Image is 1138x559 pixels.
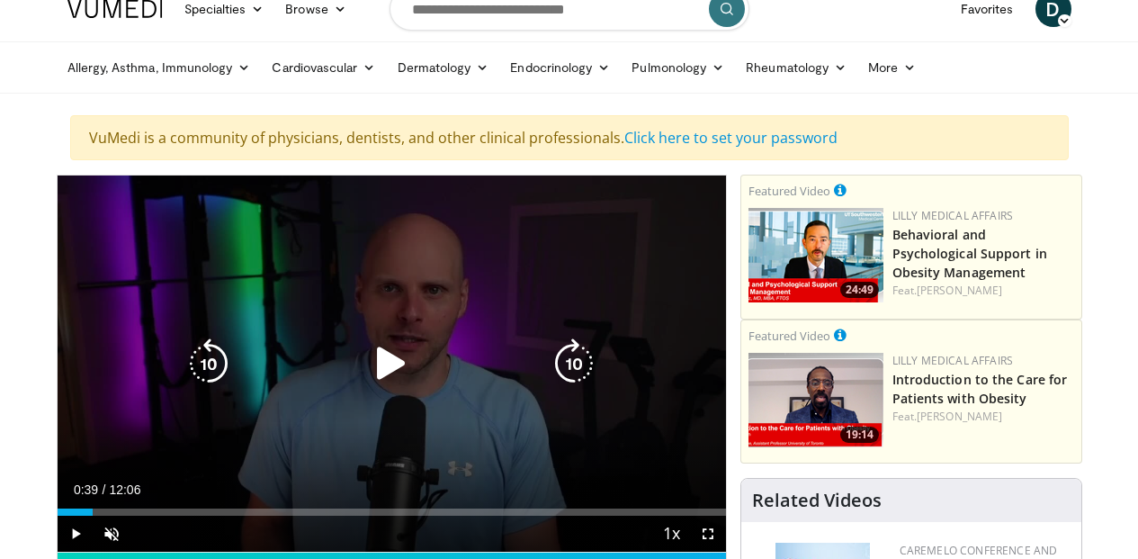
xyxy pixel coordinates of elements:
a: Behavioral and Psychological Support in Obesity Management [892,226,1047,281]
a: [PERSON_NAME] [917,409,1002,424]
a: Endocrinology [499,50,621,86]
button: Play [58,516,94,552]
a: Click here to set your password [624,128,838,148]
a: Rheumatology [735,50,857,86]
button: Fullscreen [690,516,726,552]
a: Lilly Medical Affairs [892,353,1014,368]
a: Lilly Medical Affairs [892,208,1014,223]
div: Feat. [892,409,1074,425]
video-js: Video Player [58,176,726,553]
span: / [103,482,106,497]
a: Dermatology [387,50,500,86]
a: 19:14 [748,353,883,447]
a: 24:49 [748,208,883,302]
div: Progress Bar [58,509,726,516]
a: Introduction to the Care for Patients with Obesity [892,371,1068,407]
span: 19:14 [840,427,879,443]
small: Featured Video [748,183,830,199]
img: ba3304f6-7838-4e41-9c0f-2e31ebde6754.png.150x105_q85_crop-smart_upscale.png [748,208,883,302]
div: VuMedi is a community of physicians, dentists, and other clinical professionals. [70,115,1069,160]
a: More [857,50,927,86]
h4: Related Videos [752,490,882,511]
button: Playback Rate [654,516,690,552]
a: [PERSON_NAME] [917,283,1002,298]
a: Allergy, Asthma, Immunology [57,50,262,86]
span: 24:49 [840,282,879,298]
a: Pulmonology [621,50,735,86]
button: Unmute [94,516,130,552]
span: 0:39 [74,482,98,497]
span: 12:06 [109,482,140,497]
small: Featured Video [748,328,830,344]
a: Cardiovascular [261,50,386,86]
div: Feat. [892,283,1074,299]
img: acc2e291-ced4-4dd5-b17b-d06994da28f3.png.150x105_q85_crop-smart_upscale.png [748,353,883,447]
